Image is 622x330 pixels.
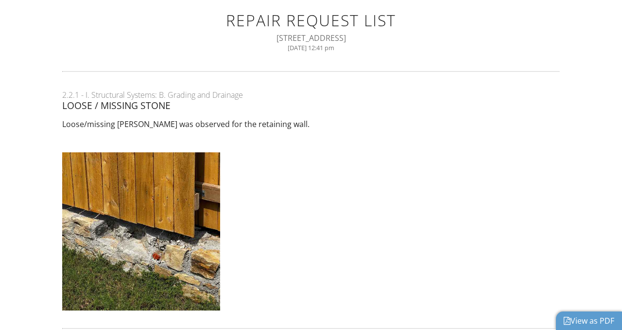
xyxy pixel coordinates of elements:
a: View as PDF [564,315,614,326]
div: 2.2.1 - I. Structural Systems: B. Grading and Drainage [62,90,560,100]
img: 9353932%2Freports%2F6708b46d-f76a-4db4-801e-d4752edc9196%2Fphotos%2F50f4aef8-988b-5fd0-ac36-3c011... [62,152,220,311]
p: Loose/missing [PERSON_NAME] was observed for the retaining wall. [62,119,560,129]
h1: Repair Request List [74,12,548,29]
div: [DATE] 12:41 pm [74,44,548,52]
div: Loose / missing stone [62,100,560,111]
div: [STREET_ADDRESS] [74,33,548,43]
